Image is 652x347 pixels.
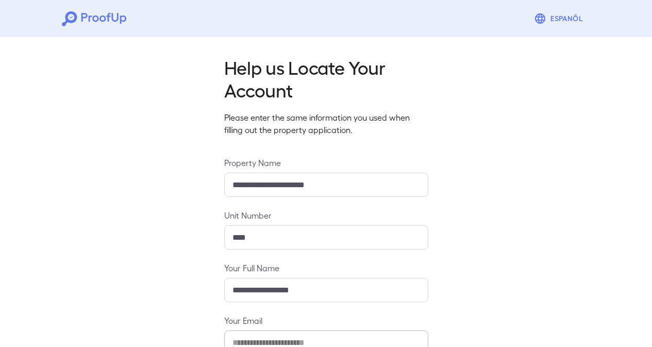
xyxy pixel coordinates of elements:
label: Unit Number [224,209,428,221]
label: Property Name [224,157,428,169]
h2: Help us Locate Your Account [224,56,428,101]
p: Please enter the same information you used when filling out the property application. [224,111,428,136]
button: Espanõl [530,8,590,29]
label: Your Full Name [224,262,428,274]
label: Your Email [224,315,428,326]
